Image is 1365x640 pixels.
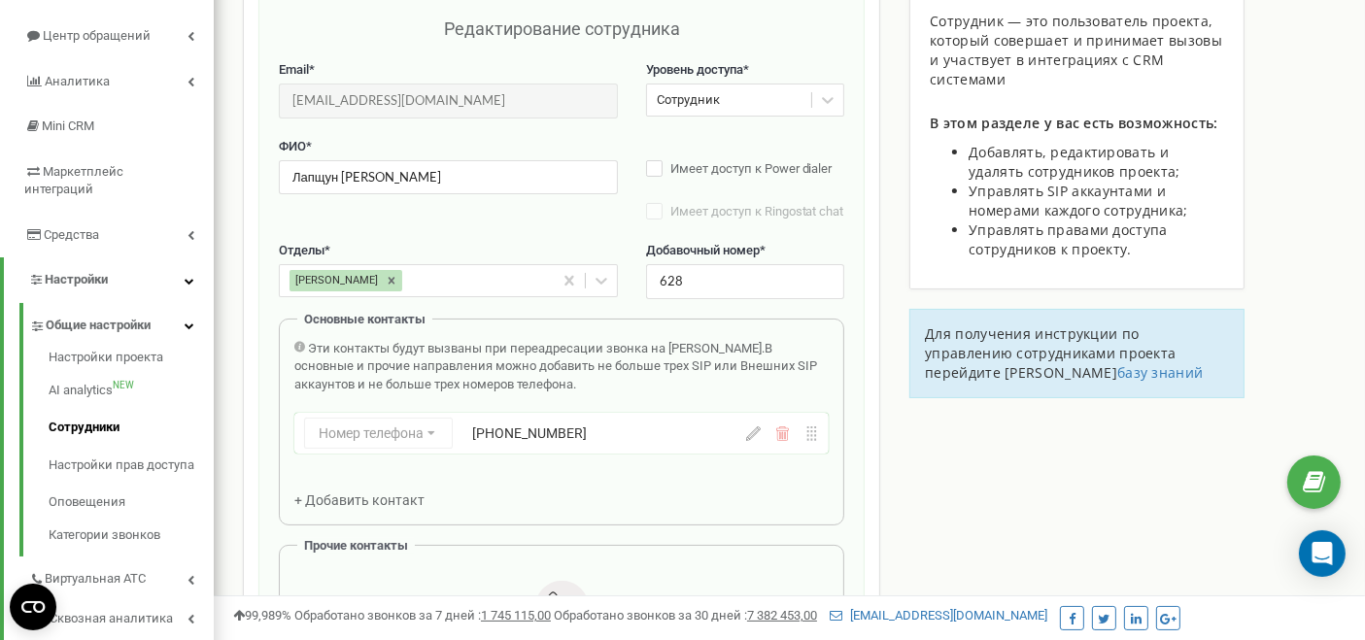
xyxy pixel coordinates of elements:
[925,324,1176,382] span: Для получения инструкции по управлению сотрудниками проекта перейдите [PERSON_NAME]
[49,447,214,485] a: Настройки прав доступа
[294,608,551,623] span: Обработано звонков за 7 дней :
[308,341,765,355] span: Эти контакты будут вызваны при переадресации звонка на [PERSON_NAME].
[279,84,618,118] input: Введите Email
[49,409,214,447] a: Сотрудники
[304,312,426,326] span: Основные контакты
[290,270,381,291] div: [PERSON_NAME]
[646,264,844,298] input: Укажите добавочный номер
[49,522,214,545] a: Категории звонков
[29,556,214,596] a: Виртуальная АТС
[969,220,1168,258] span: Управлять правами доступа сотрудников к проекту.
[49,349,214,372] a: Настройки проекта
[29,596,214,636] a: Сквозная аналитика
[646,243,760,257] span: Добавочный номер
[294,413,829,454] div: Номер телефона[PHONE_NUMBER]
[1299,530,1346,577] div: Open Intercom Messenger
[657,91,720,110] div: Сотрудник
[42,118,94,133] span: Mini CRM
[444,18,680,39] span: Редактирование сотрудника
[747,608,817,623] u: 7 382 453,00
[830,608,1047,623] a: [EMAIL_ADDRESS][DOMAIN_NAME]
[969,182,1187,219] span: Управлять SIP аккаунтами и номерами каждого сотрудника;
[45,570,146,589] span: Виртуальная АТС
[233,608,291,623] span: 99,989%
[670,204,844,219] span: Имеет доступ к Ringostat chat
[4,257,214,303] a: Настройки
[46,317,151,335] span: Общие настройки
[930,114,1217,132] span: В этом разделе у вас есть возможность:
[50,610,173,628] span: Сквозная аналитика
[45,272,108,286] span: Настройки
[294,492,425,508] span: + Добавить контакт
[49,484,214,522] a: Оповещения
[10,584,56,630] button: Open CMP widget
[481,608,551,623] u: 1 745 115,00
[646,62,743,77] span: Уровень доступа
[472,423,734,443] div: [PHONE_NUMBER]
[49,372,214,410] a: AI analyticsNEW
[279,62,309,77] span: Email
[294,341,817,391] span: В основные и прочие направления можно добавить не больше трех SIP или Внешних SIP аккаунтов и не ...
[29,303,214,343] a: Общие настройки
[969,143,1179,181] span: Добавлять, редактировать и удалять сотрудников проекта;
[43,28,151,43] span: Центр обращений
[304,538,408,553] span: Прочие контакты
[554,608,817,623] span: Обработано звонков за 30 дней :
[930,12,1222,88] span: Сотрудник — это пользователь проекта, который совершает и принимает вызовы и участвует в интеграц...
[1117,363,1203,382] a: базу знаний
[24,164,123,197] span: Маркетплейс интеграций
[279,243,324,257] span: Отделы
[44,227,99,242] span: Средства
[45,74,110,88] span: Аналитика
[670,161,833,176] span: Имеет доступ к Power dialer
[279,139,306,153] span: ФИО
[279,160,618,194] input: Введите ФИО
